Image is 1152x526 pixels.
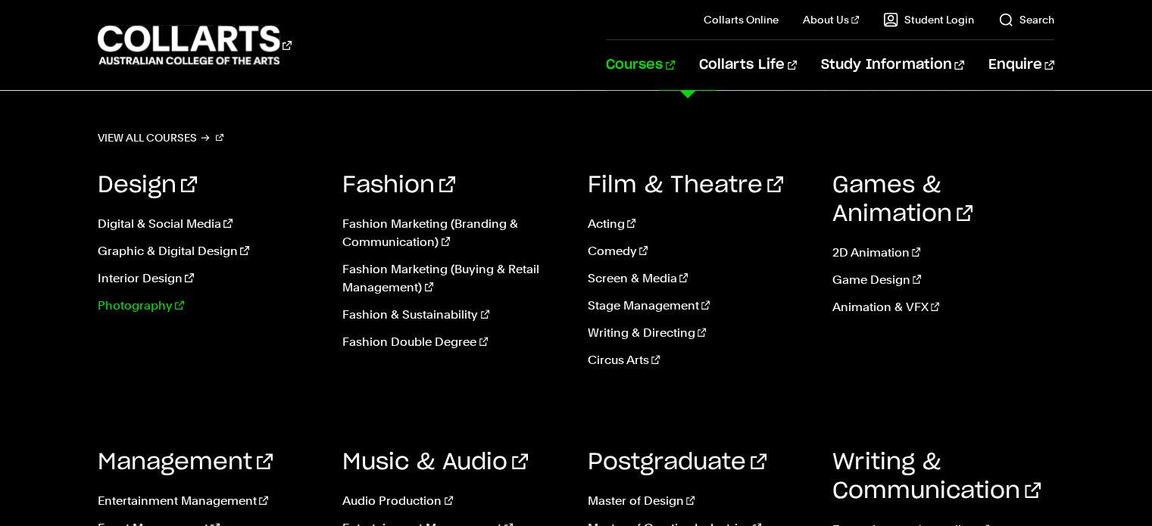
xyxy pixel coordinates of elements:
[98,23,292,67] div: Go to homepage
[588,297,810,315] a: Stage Management
[588,324,810,342] a: Writing & Directing
[832,271,1054,289] a: Game Design
[704,12,779,27] a: Collarts Online
[342,260,564,297] a: Fashion Marketing (Buying & Retail Management)
[588,242,810,260] a: Comedy
[98,269,320,288] a: Interior Design
[832,174,972,226] a: Games & Animation
[342,451,528,474] a: Music & Audio
[342,215,564,251] a: Fashion Marketing (Branding & Communication)
[883,12,974,27] a: Student Login
[98,242,320,260] a: Graphic & Digital Design
[342,174,455,197] a: Fashion
[832,451,1041,503] a: Writing & Communication
[98,492,320,510] a: Entertainment Management
[98,127,223,148] a: View all courses
[699,40,797,90] a: Collarts Life
[606,40,675,90] a: Courses
[588,215,810,233] a: Acting
[588,174,783,197] a: Film & Theatre
[342,306,564,324] a: Fashion & Sustainability
[98,451,273,474] a: Management
[588,492,810,510] a: Master of Design
[832,244,1054,262] a: 2D Animation
[998,12,1054,27] a: Search
[588,451,766,474] a: Postgraduate
[98,215,320,233] a: Digital & Social Media
[988,40,1054,90] a: Enquire
[588,269,810,288] a: Screen & Media
[342,492,564,510] a: Audio Production
[821,40,963,90] a: Study Information
[342,333,564,351] a: Fashion Double Degree
[803,12,859,27] a: About Us
[588,351,810,369] a: Circus Arts
[98,174,197,197] a: Design
[832,298,1054,316] a: Animation & VFX
[98,297,320,315] a: Photography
